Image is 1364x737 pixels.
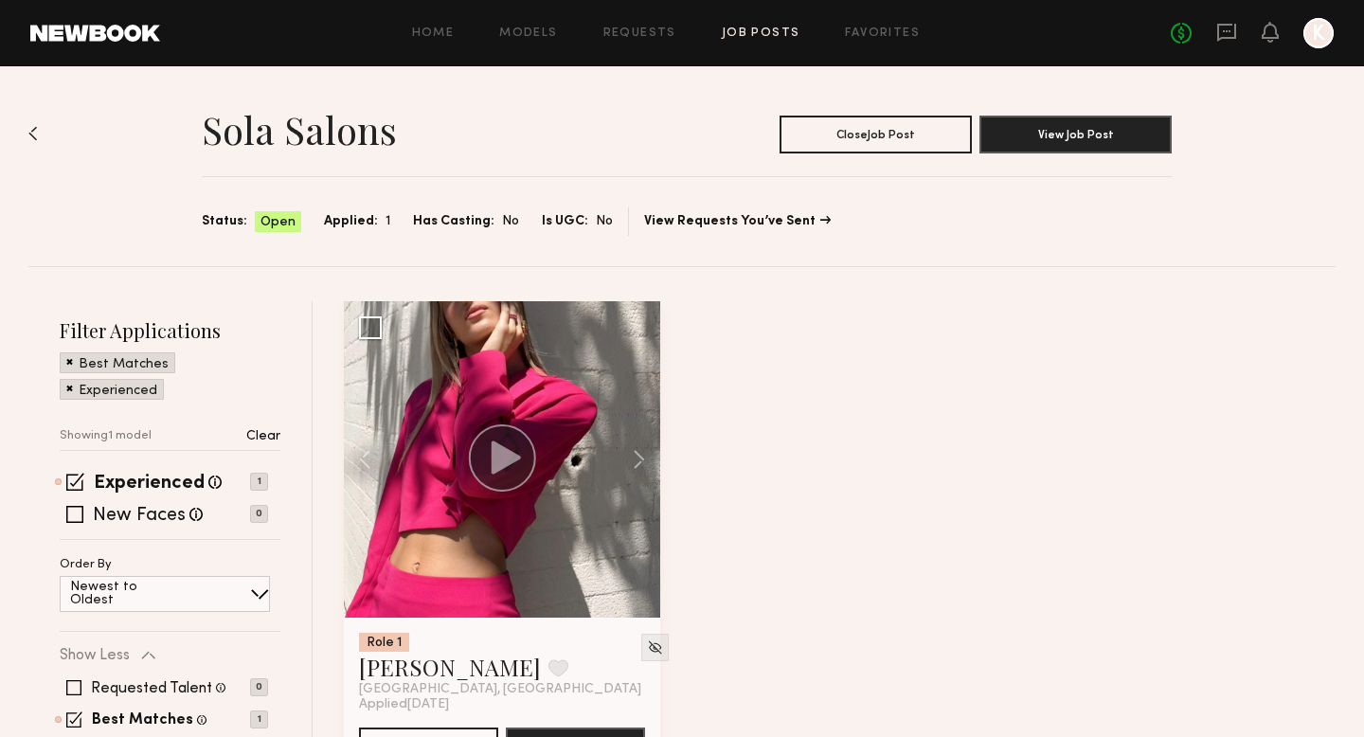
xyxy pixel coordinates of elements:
p: Clear [246,430,280,443]
label: Experienced [94,475,205,494]
span: Applied: [324,211,378,232]
span: Has Casting: [413,211,494,232]
a: Home [412,27,455,40]
p: Experienced [79,385,157,398]
a: Favorites [845,27,920,40]
img: Unhide Model [647,639,663,656]
img: Back to previous page [28,126,38,141]
span: Is UGC: [542,211,588,232]
p: Show Less [60,648,130,663]
a: View Requests You’ve Sent [644,215,831,228]
span: Status: [202,211,247,232]
p: 0 [250,678,268,696]
p: Showing 1 model [60,430,152,442]
button: CloseJob Post [780,116,972,153]
span: [GEOGRAPHIC_DATA], [GEOGRAPHIC_DATA] [359,682,641,697]
p: 0 [250,505,268,523]
a: Models [499,27,557,40]
span: 1 [386,211,390,232]
p: Order By [60,559,112,571]
a: K [1303,18,1334,48]
label: Best Matches [92,713,193,728]
p: Best Matches [79,358,169,371]
label: Requested Talent [91,681,212,696]
div: Role 1 [359,633,409,652]
label: New Faces [93,507,186,526]
span: No [596,211,613,232]
div: Applied [DATE] [359,697,645,712]
span: Open [260,213,296,232]
a: [PERSON_NAME] [359,652,541,682]
a: Job Posts [722,27,800,40]
button: View Job Post [979,116,1172,153]
p: 1 [250,473,268,491]
h2: Filter Applications [60,317,280,343]
p: Newest to Oldest [70,581,183,607]
p: 1 [250,710,268,728]
span: No [502,211,519,232]
h1: Sola Salons [202,106,397,153]
a: Requests [603,27,676,40]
